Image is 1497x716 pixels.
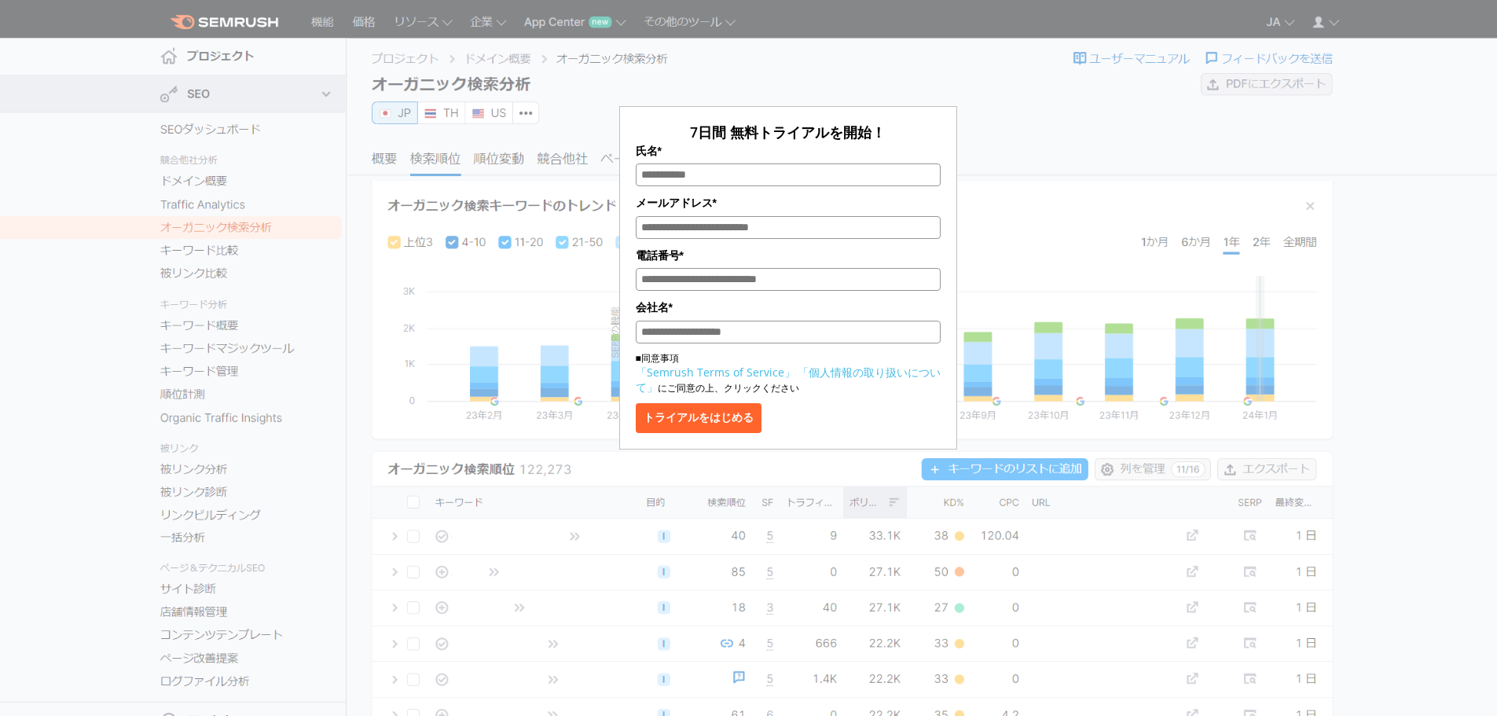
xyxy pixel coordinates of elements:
[636,365,795,380] a: 「Semrush Terms of Service」
[636,403,761,433] button: トライアルをはじめる
[690,123,886,141] span: 7日間 無料トライアルを開始！
[636,247,941,264] label: 電話番号*
[636,365,941,395] a: 「個人情報の取り扱いについて」
[636,194,941,211] label: メールアドレス*
[636,351,941,395] p: ■同意事項 にご同意の上、クリックください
